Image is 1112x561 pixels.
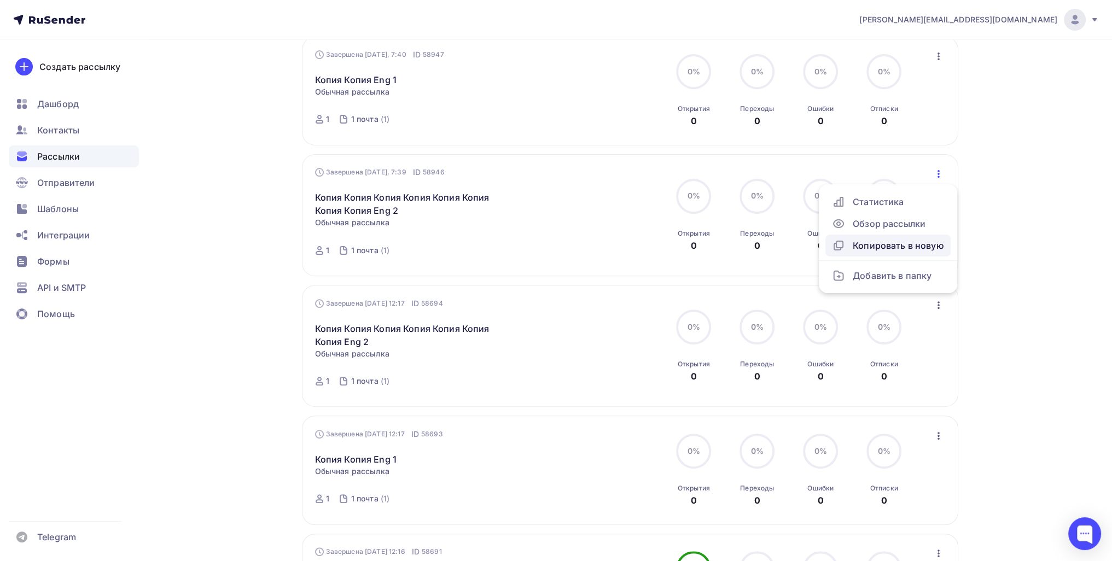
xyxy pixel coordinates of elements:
[350,110,391,128] a: 1 почта (1)
[688,67,700,76] span: 0%
[754,114,760,127] div: 0
[818,370,824,383] div: 0
[381,245,389,256] div: (1)
[37,307,75,320] span: Помощь
[688,446,700,455] span: 0%
[326,376,329,387] div: 1
[315,73,397,86] a: Копия Копия Eng 1
[351,493,379,504] div: 1 почта
[37,124,79,137] span: Контакты
[381,114,389,125] div: (1)
[350,242,391,259] a: 1 почта (1)
[315,453,397,466] a: Копия Копия Eng 1
[326,493,329,504] div: 1
[754,239,760,252] div: 0
[326,245,329,256] div: 1
[315,86,389,97] span: Обычная рассылка
[37,255,69,268] span: Формы
[751,446,764,455] span: 0%
[870,104,898,113] div: Отписки
[37,202,79,215] span: Шаблоны
[413,167,421,178] span: ID
[678,104,710,113] div: Открытия
[315,217,389,228] span: Обычная рассылка
[814,322,827,331] span: 0%
[814,67,827,76] span: 0%
[315,429,443,440] div: Завершена [DATE] 12:17
[688,322,700,331] span: 0%
[350,490,391,507] a: 1 почта (1)
[315,546,442,557] div: Завершена [DATE] 12:16
[807,104,834,113] div: Ошибки
[37,176,95,189] span: Отправители
[740,104,774,113] div: Переходы
[832,239,944,252] div: Копировать в новую
[423,167,445,178] span: 58946
[326,114,329,125] div: 1
[751,322,764,331] span: 0%
[351,114,379,125] div: 1 почта
[818,239,824,252] div: 0
[754,370,760,383] div: 0
[832,195,944,208] div: Статистика
[9,93,139,115] a: Дашборд
[740,484,774,493] div: Переходы
[881,494,887,507] div: 0
[881,114,887,127] div: 0
[859,14,1057,25] span: [PERSON_NAME][EMAIL_ADDRESS][DOMAIN_NAME]
[381,376,389,387] div: (1)
[37,530,76,544] span: Telegram
[691,370,697,383] div: 0
[37,229,90,242] span: Интеграции
[754,494,760,507] div: 0
[870,484,898,493] div: Отписки
[691,239,697,252] div: 0
[751,67,764,76] span: 0%
[740,229,774,238] div: Переходы
[878,446,890,455] span: 0%
[315,49,444,60] div: Завершена [DATE], 7:40
[9,198,139,220] a: Шаблоны
[878,322,890,331] span: 0%
[814,191,827,200] span: 0%
[411,298,419,309] span: ID
[351,376,379,387] div: 1 почта
[9,250,139,272] a: Формы
[878,67,890,76] span: 0%
[411,429,419,440] span: ID
[9,119,139,141] a: Контакты
[678,484,710,493] div: Открытия
[315,191,503,217] a: Копия Копия Копия Копия Копия Копия Копия Копия Eng 2
[412,546,420,557] span: ID
[807,484,834,493] div: Ошибки
[350,372,391,390] a: 1 почта (1)
[37,150,80,163] span: Рассылки
[421,429,443,440] span: 58693
[688,191,700,200] span: 0%
[740,360,774,369] div: Переходы
[351,245,379,256] div: 1 почта
[315,348,389,359] span: Обычная рассылка
[814,446,827,455] span: 0%
[39,60,120,73] div: Создать рассылку
[881,370,887,383] div: 0
[859,9,1099,31] a: [PERSON_NAME][EMAIL_ADDRESS][DOMAIN_NAME]
[9,172,139,194] a: Отправители
[818,494,824,507] div: 0
[691,494,697,507] div: 0
[315,466,389,477] span: Обычная рассылка
[315,298,443,309] div: Завершена [DATE] 12:17
[678,360,710,369] div: Открытия
[381,493,389,504] div: (1)
[421,298,443,309] span: 58694
[315,322,503,348] a: Копия Копия Копия Копия Копия Копия Копия Eng 2
[37,281,86,294] span: API и SMTP
[315,167,445,178] div: Завершена [DATE], 7:39
[423,49,444,60] span: 58947
[818,114,824,127] div: 0
[422,546,442,557] span: 58691
[37,97,79,110] span: Дашборд
[832,269,944,282] div: Добавить в папку
[751,191,764,200] span: 0%
[678,229,710,238] div: Открытия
